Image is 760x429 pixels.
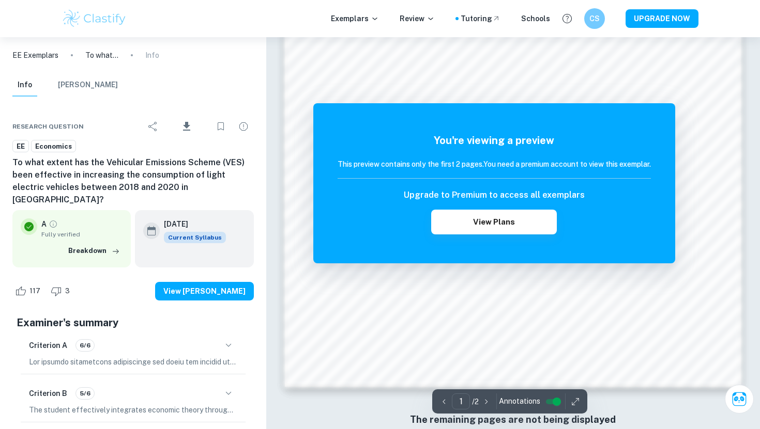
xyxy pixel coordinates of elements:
span: EE [13,141,28,152]
div: Bookmark [210,116,231,137]
div: This exemplar is based on the current syllabus. Feel free to refer to it for inspiration/ideas wh... [164,232,226,243]
p: Lor ipsumdo sitametcons adipiscinge sed doeiu tem incidid ut lab etdol ma ali enimadmin, veniamqu... [29,356,237,368]
button: Info [12,74,37,97]
h6: This preview contains only the first 2 pages. You need a premium account to view this exemplar. [338,158,651,170]
h6: CS [589,13,601,24]
span: Research question [12,122,84,131]
span: 5/6 [76,389,94,398]
a: Schools [521,13,550,24]
button: View Plans [431,210,556,234]
button: Breakdown [66,243,123,259]
div: Download [165,113,208,140]
a: Grade fully verified [49,219,58,229]
h6: Criterion B [29,388,67,399]
span: Fully verified [41,230,123,239]
h6: Criterion A [29,340,67,351]
span: Economics [32,141,75,152]
h6: [DATE] [164,218,218,230]
div: Like [12,283,46,299]
h6: Upgrade to Premium to access all exemplars [404,189,585,201]
a: Tutoring [461,13,500,24]
button: Help and Feedback [558,10,576,27]
p: To what extent has the Vehicular Emissions Scheme (VES) been effective in increasing the consumpt... [85,50,118,61]
span: 117 [24,286,46,296]
span: 6/6 [76,341,94,350]
div: Report issue [233,116,254,137]
span: 3 [59,286,75,296]
a: Economics [31,140,76,153]
p: Review [400,13,435,24]
a: EE Exemplars [12,50,58,61]
a: EE [12,140,29,153]
p: A [41,218,47,230]
button: Ask Clai [725,385,754,414]
div: Dislike [48,283,75,299]
button: UPGRADE NOW [626,9,698,28]
button: View [PERSON_NAME] [155,282,254,300]
div: Share [143,116,163,137]
p: / 2 [472,396,479,407]
button: [PERSON_NAME] [58,74,118,97]
span: Annotations [499,396,540,407]
p: Info [145,50,159,61]
p: The student effectively integrates economic theory throughout the analysis, demonstrating a sound... [29,404,237,416]
button: CS [584,8,605,29]
h5: You're viewing a preview [338,133,651,148]
img: Clastify logo [62,8,127,29]
h5: Examiner's summary [17,315,250,330]
h6: To what extent has the Vehicular Emissions Scheme (VES) been effective in increasing the consumpt... [12,156,254,206]
span: Current Syllabus [164,232,226,243]
h6: The remaining pages are not being displayed [306,412,720,427]
p: Exemplars [331,13,379,24]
